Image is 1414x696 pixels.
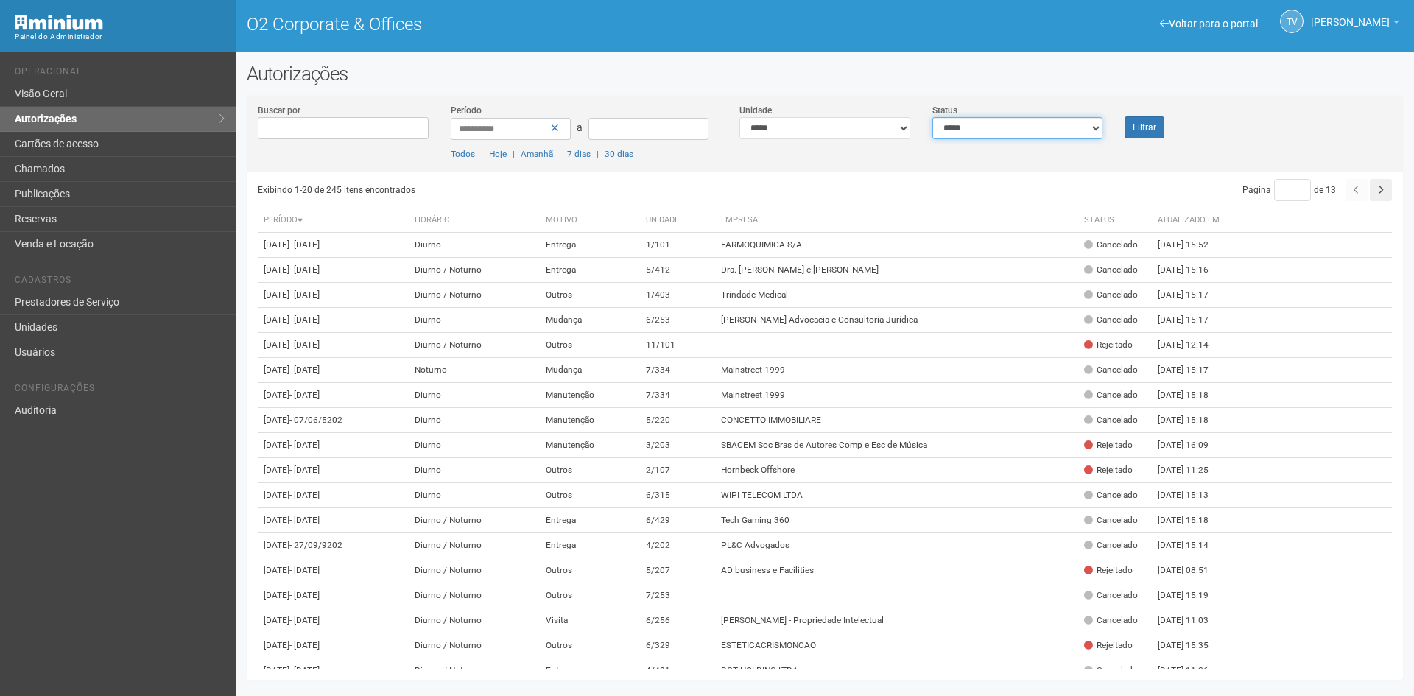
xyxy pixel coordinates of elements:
td: Manutenção [540,383,640,408]
td: [DATE] [258,658,409,683]
div: Cancelado [1084,364,1138,376]
td: [PERSON_NAME] Advocacia e Consultoria Jurídica [715,308,1078,333]
div: Cancelado [1084,514,1138,527]
td: [DATE] [258,258,409,283]
td: [DATE] [258,583,409,608]
div: Cancelado [1084,589,1138,602]
td: [DATE] 15:16 [1152,258,1233,283]
td: WIPI TELECOM LTDA [715,483,1078,508]
div: Cancelado [1084,539,1138,552]
label: Período [451,104,482,117]
span: a [577,122,583,133]
label: Unidade [739,104,772,117]
td: Mudança [540,358,640,383]
button: Filtrar [1125,116,1164,138]
td: [DATE] 16:09 [1152,433,1233,458]
td: [DATE] 15:18 [1152,408,1233,433]
td: [DATE] [258,283,409,308]
th: Horário [409,208,540,233]
h1: O2 Corporate & Offices [247,15,814,34]
th: Unidade [640,208,715,233]
span: - [DATE] [289,365,320,375]
td: Noturno [409,358,540,383]
td: Diurno [409,433,540,458]
th: Status [1078,208,1152,233]
th: Período [258,208,409,233]
td: [DATE] 15:17 [1152,283,1233,308]
td: 1/101 [640,233,715,258]
li: Cadastros [15,275,225,290]
td: Outros [540,458,640,483]
td: 11/101 [640,333,715,358]
span: - 07/06/5202 [289,415,342,425]
td: Entrega [540,533,640,558]
td: Diurno [409,233,540,258]
td: Diurno [409,458,540,483]
td: [DATE] 15:35 [1152,633,1233,658]
a: Hoje [489,149,507,159]
td: [DATE] 15:14 [1152,533,1233,558]
a: 7 dias [567,149,591,159]
div: Cancelado [1084,264,1138,276]
span: - [DATE] [289,340,320,350]
td: Manutenção [540,408,640,433]
td: [DATE] 08:51 [1152,558,1233,583]
td: Entrega [540,508,640,533]
td: Diurno / Noturno [409,608,540,633]
td: [DATE] [258,633,409,658]
td: Diurno / Noturno [409,333,540,358]
td: PL&C Advogados [715,533,1078,558]
td: Outros [540,558,640,583]
td: 7/334 [640,358,715,383]
th: Motivo [540,208,640,233]
div: Cancelado [1084,239,1138,251]
td: Hornbeck Offshore [715,458,1078,483]
th: Empresa [715,208,1078,233]
span: - [DATE] [289,440,320,450]
td: [DATE] [258,233,409,258]
td: 4/202 [640,533,715,558]
td: Diurno / Noturno [409,583,540,608]
td: Trindade Medical [715,283,1078,308]
a: Todos [451,149,475,159]
div: Painel do Administrador [15,30,225,43]
td: Mainstreet 1999 [715,383,1078,408]
span: Página de 13 [1242,185,1336,195]
td: Diurno / Noturno [409,283,540,308]
div: Cancelado [1084,389,1138,401]
label: Status [932,104,957,117]
td: Outros [540,583,640,608]
td: [DATE] 15:18 [1152,508,1233,533]
td: Entrega [540,233,640,258]
td: 2/107 [640,458,715,483]
td: 5/220 [640,408,715,433]
td: Diurno / Noturno [409,658,540,683]
div: Cancelado [1084,314,1138,326]
span: | [559,149,561,159]
div: Cancelado [1084,289,1138,301]
td: Mudança [540,308,640,333]
td: 6/253 [640,308,715,333]
span: - [DATE] [289,590,320,600]
div: Rejeitado [1084,464,1133,477]
td: Dra. [PERSON_NAME] e [PERSON_NAME] [715,258,1078,283]
td: [DATE] [258,383,409,408]
td: [DATE] 15:13 [1152,483,1233,508]
td: Outros [540,483,640,508]
a: 30 dias [605,149,633,159]
td: Mainstreet 1999 [715,358,1078,383]
th: Atualizado em [1152,208,1233,233]
td: 4/401 [640,658,715,683]
div: Cancelado [1084,489,1138,502]
td: [DATE] [258,433,409,458]
td: Diurno / Noturno [409,533,540,558]
td: [DATE] [258,358,409,383]
td: Diurno [409,408,540,433]
td: SBACEM Soc Bras de Autores Comp e Esc de Música [715,433,1078,458]
span: - [DATE] [289,289,320,300]
span: - [DATE] [289,239,320,250]
h2: Autorizações [247,63,1403,85]
span: | [597,149,599,159]
td: [DATE] 12:14 [1152,333,1233,358]
td: [DATE] 11:25 [1152,458,1233,483]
